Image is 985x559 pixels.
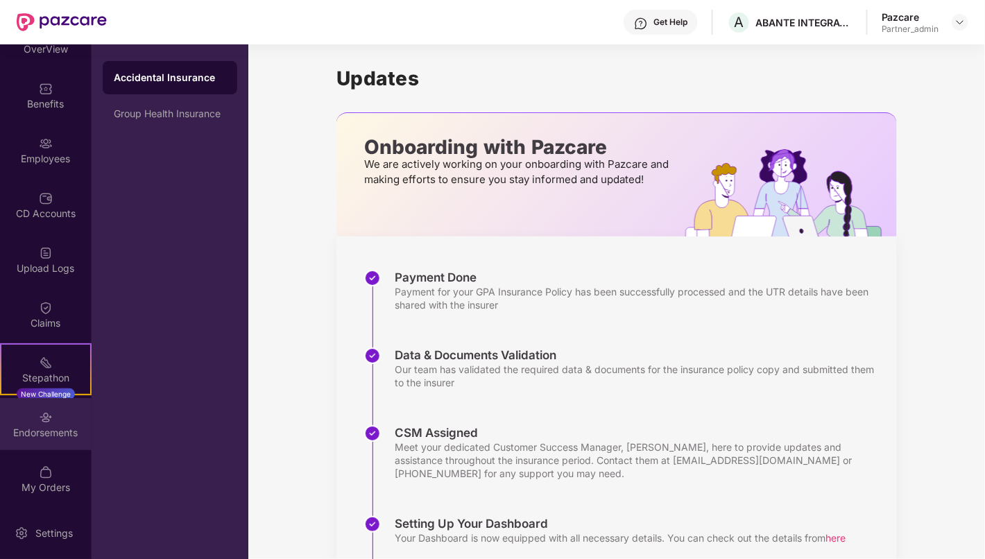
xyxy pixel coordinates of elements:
[39,356,53,370] img: svg+xml;base64,PHN2ZyB4bWxucz0iaHR0cDovL3d3dy53My5vcmcvMjAwMC9zdmciIHdpZHRoPSIyMSIgaGVpZ2h0PSIyMC...
[954,17,966,28] img: svg+xml;base64,PHN2ZyBpZD0iRHJvcGRvd24tMzJ4MzIiIHhtbG5zPSJodHRwOi8vd3d3LnczLm9yZy8yMDAwL3N2ZyIgd2...
[825,532,846,544] span: here
[685,149,897,237] img: hrOnboarding
[653,17,687,28] div: Get Help
[114,108,226,119] div: Group Health Insurance
[395,440,883,480] div: Meet your dedicated Customer Success Manager, [PERSON_NAME], here to provide updates and assistan...
[39,411,53,424] img: svg+xml;base64,PHN2ZyBpZD0iRW5kb3JzZW1lbnRzIiB4bWxucz0iaHR0cDovL3d3dy53My5vcmcvMjAwMC9zdmciIHdpZH...
[395,285,883,311] div: Payment for your GPA Insurance Policy has been successfully processed and the UTR details have be...
[882,24,939,35] div: Partner_admin
[364,516,381,533] img: svg+xml;base64,PHN2ZyBpZD0iU3RlcC1Eb25lLTMyeDMyIiB4bWxucz0iaHR0cDovL3d3dy53My5vcmcvMjAwMC9zdmciIH...
[39,137,53,150] img: svg+xml;base64,PHN2ZyBpZD0iRW1wbG95ZWVzIiB4bWxucz0iaHR0cDovL3d3dy53My5vcmcvMjAwMC9zdmciIHdpZHRoPS...
[15,526,28,540] img: svg+xml;base64,PHN2ZyBpZD0iU2V0dGluZy0yMHgyMCIgeG1sbnM9Imh0dHA6Ly93d3cudzMub3JnLzIwMDAvc3ZnIiB3aW...
[31,526,77,540] div: Settings
[39,246,53,260] img: svg+xml;base64,PHN2ZyBpZD0iVXBsb2FkX0xvZ3MiIGRhdGEtbmFtZT0iVXBsb2FkIExvZ3MiIHhtbG5zPSJodHRwOi8vd3...
[395,531,846,544] div: Your Dashboard is now equipped with all necessary details. You can check out the details from
[364,157,673,187] p: We are actively working on your onboarding with Pazcare and making efforts to ensure you stay inf...
[395,516,846,531] div: Setting Up Your Dashboard
[364,347,381,364] img: svg+xml;base64,PHN2ZyBpZD0iU3RlcC1Eb25lLTMyeDMyIiB4bWxucz0iaHR0cDovL3d3dy53My5vcmcvMjAwMC9zdmciIH...
[39,301,53,315] img: svg+xml;base64,PHN2ZyBpZD0iQ2xhaW0iIHhtbG5zPSJodHRwOi8vd3d3LnczLm9yZy8yMDAwL3N2ZyIgd2lkdGg9IjIwIi...
[114,71,226,85] div: Accidental Insurance
[395,425,883,440] div: CSM Assigned
[395,347,883,363] div: Data & Documents Validation
[364,141,673,153] p: Onboarding with Pazcare
[336,67,897,90] h1: Updates
[17,13,107,31] img: New Pazcare Logo
[39,465,53,479] img: svg+xml;base64,PHN2ZyBpZD0iTXlfT3JkZXJzIiBkYXRhLW5hbWU9Ik15IE9yZGVycyIgeG1sbnM9Imh0dHA6Ly93d3cudz...
[39,191,53,205] img: svg+xml;base64,PHN2ZyBpZD0iQ0RfQWNjb3VudHMiIGRhdGEtbmFtZT0iQ0QgQWNjb3VudHMiIHhtbG5zPSJodHRwOi8vd3...
[364,270,381,286] img: svg+xml;base64,PHN2ZyBpZD0iU3RlcC1Eb25lLTMyeDMyIiB4bWxucz0iaHR0cDovL3d3dy53My5vcmcvMjAwMC9zdmciIH...
[17,388,75,399] div: New Challenge
[39,82,53,96] img: svg+xml;base64,PHN2ZyBpZD0iQmVuZWZpdHMiIHhtbG5zPSJodHRwOi8vd3d3LnczLm9yZy8yMDAwL3N2ZyIgd2lkdGg9Ij...
[735,14,744,31] span: A
[634,17,648,31] img: svg+xml;base64,PHN2ZyBpZD0iSGVscC0zMngzMiIgeG1sbnM9Imh0dHA6Ly93d3cudzMub3JnLzIwMDAvc3ZnIiB3aWR0aD...
[395,270,883,285] div: Payment Done
[1,371,90,385] div: Stepathon
[882,10,939,24] div: Pazcare
[395,363,883,389] div: Our team has validated the required data & documents for the insurance policy copy and submitted ...
[755,16,853,29] div: ABANTE INTEGRATED MANAGEMENT SERVICES PRIVATE LIMITED
[364,425,381,442] img: svg+xml;base64,PHN2ZyBpZD0iU3RlcC1Eb25lLTMyeDMyIiB4bWxucz0iaHR0cDovL3d3dy53My5vcmcvMjAwMC9zdmciIH...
